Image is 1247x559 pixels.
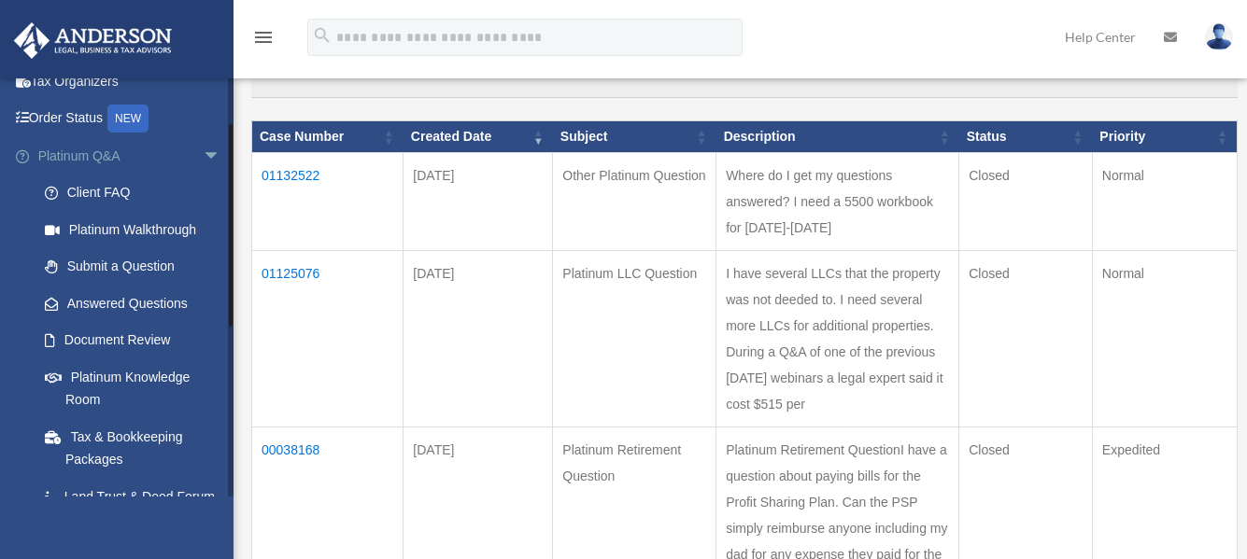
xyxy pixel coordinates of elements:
td: 01125076 [252,251,404,427]
td: [DATE] [404,251,553,427]
th: Status: activate to sort column ascending [959,121,1093,153]
td: Normal [1092,153,1237,251]
th: Description: activate to sort column ascending [716,121,959,153]
td: I have several LLCs that the property was not deeded to. I need several more LLCs for additional ... [716,251,959,427]
td: Normal [1092,251,1237,427]
a: Platinum Q&Aarrow_drop_down [13,137,249,175]
a: Land Trust & Deed Forum [26,478,249,515]
th: Created Date: activate to sort column ascending [404,121,553,153]
div: NEW [107,105,149,133]
td: [DATE] [404,153,553,251]
a: Platinum Knowledge Room [26,358,249,418]
td: Closed [959,251,1093,427]
a: Answered Questions [26,285,240,322]
th: Priority: activate to sort column ascending [1092,121,1237,153]
td: 01132522 [252,153,404,251]
th: Case Number: activate to sort column ascending [252,121,404,153]
span: arrow_drop_down [203,137,240,175]
a: menu [252,33,275,49]
a: Client FAQ [26,175,249,212]
a: Tax Organizers [13,63,249,100]
input: Search: [251,63,1238,99]
img: User Pic [1205,23,1233,50]
a: Platinum Walkthrough [26,211,249,248]
td: Where do I get my questions answered? I need a 5500 workbook for [DATE]-[DATE] [716,153,959,251]
a: Order StatusNEW [13,100,249,138]
a: Tax & Bookkeeping Packages [26,418,249,478]
i: menu [252,26,275,49]
i: search [312,25,333,46]
a: Submit a Question [26,248,249,286]
td: Closed [959,153,1093,251]
img: Anderson Advisors Platinum Portal [8,22,177,59]
th: Subject: activate to sort column ascending [553,121,716,153]
a: Document Review [26,322,249,359]
td: Platinum LLC Question [553,251,716,427]
td: Other Platinum Question [553,153,716,251]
